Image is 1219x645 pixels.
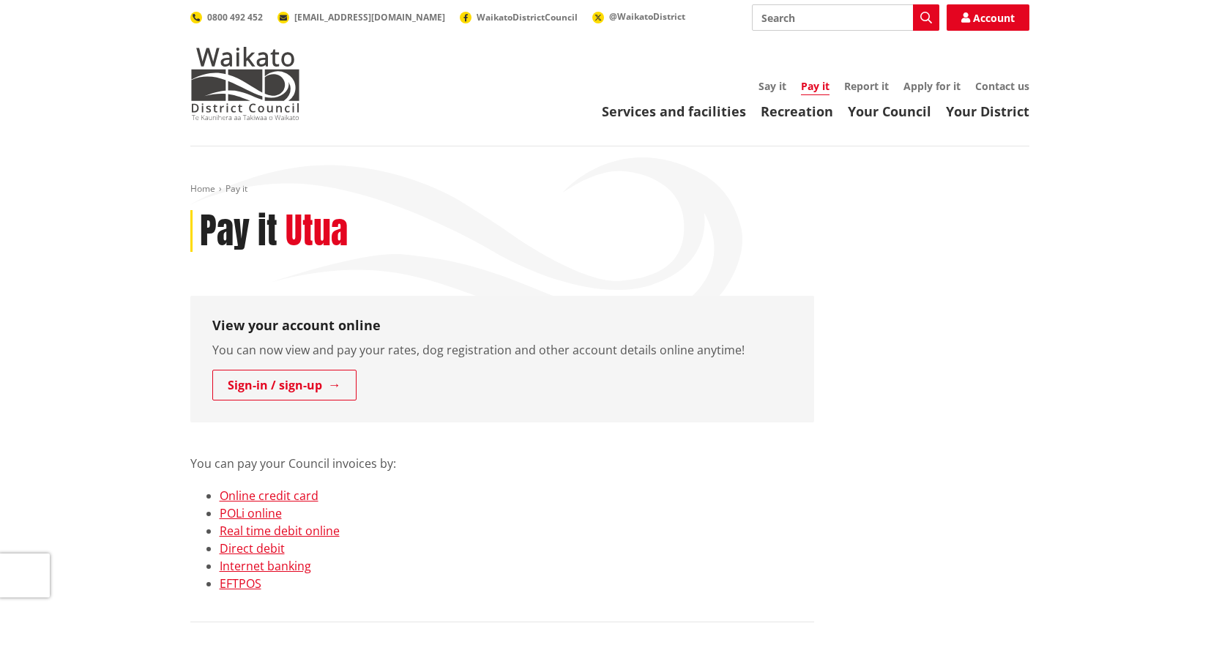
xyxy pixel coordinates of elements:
a: Real time debit online [220,523,340,539]
a: Services and facilities [602,102,746,120]
a: Apply for it [903,79,961,93]
span: WaikatoDistrictCouncil [477,11,578,23]
h3: View your account online [212,318,792,334]
a: POLi online [220,505,282,521]
a: Direct debit [220,540,285,556]
nav: breadcrumb [190,183,1029,195]
a: Recreation [761,102,833,120]
a: Say it [758,79,786,93]
a: Online credit card [220,488,318,504]
img: Waikato District Council - Te Kaunihera aa Takiwaa o Waikato [190,47,300,120]
span: Pay it [225,182,247,195]
a: Contact us [975,79,1029,93]
a: Internet banking [220,558,311,574]
a: @WaikatoDistrict [592,10,685,23]
a: Pay it [801,79,830,95]
h1: Pay it [200,210,277,253]
span: 0800 492 452 [207,11,263,23]
a: Account [947,4,1029,31]
p: You can now view and pay your rates, dog registration and other account details online anytime! [212,341,792,359]
span: [EMAIL_ADDRESS][DOMAIN_NAME] [294,11,445,23]
a: Home [190,182,215,195]
a: Sign-in / sign-up [212,370,357,400]
a: [EMAIL_ADDRESS][DOMAIN_NAME] [277,11,445,23]
a: 0800 492 452 [190,11,263,23]
a: Report it [844,79,889,93]
a: WaikatoDistrictCouncil [460,11,578,23]
h2: Utua [286,210,348,253]
input: Search input [752,4,939,31]
a: Your Council [848,102,931,120]
a: Your District [946,102,1029,120]
p: You can pay your Council invoices by: [190,437,814,472]
a: EFTPOS [220,575,261,592]
span: @WaikatoDistrict [609,10,685,23]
